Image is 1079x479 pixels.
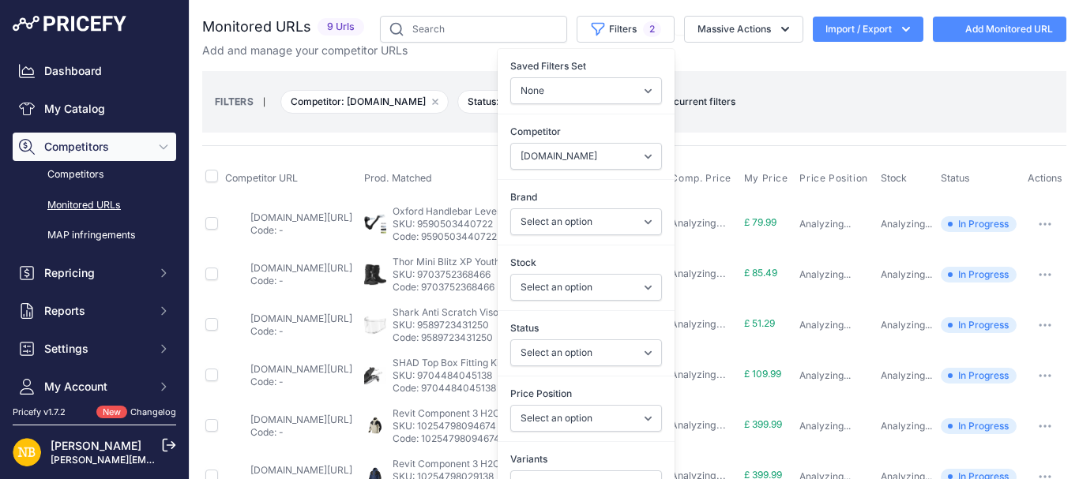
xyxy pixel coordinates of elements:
[881,268,934,281] p: Analyzing...
[250,464,352,476] a: [DOMAIN_NAME][URL]
[225,172,298,184] span: Competitor URL
[393,420,645,432] p: SKU: 10254798094674
[13,95,176,123] a: My Catalog
[393,319,645,331] p: SKU: 9589723431250
[799,369,874,382] p: Analyzing...
[941,317,1017,333] span: In Progress
[380,16,567,43] input: Search
[96,406,127,419] span: New
[510,386,662,402] label: Price Position
[744,172,788,185] span: My Price
[510,451,662,467] label: Variants
[13,372,176,401] button: My Account
[671,318,726,330] span: Analyzing...
[941,418,1017,434] span: In Progress
[393,205,577,217] span: Oxford Handlebar Lever Guard Pro Black
[13,259,176,287] button: Repricing
[643,21,661,37] span: 2
[510,255,662,271] label: Stock
[744,267,777,279] span: £ 85.49
[250,275,352,287] p: Code: -
[941,172,970,184] span: Status
[13,57,176,85] a: Dashboard
[799,420,874,432] p: Analyzing...
[744,216,776,228] span: £ 79.99
[744,368,781,380] span: £ 109.99
[13,161,176,189] a: Competitors
[44,341,148,357] span: Settings
[250,363,352,375] a: [DOMAIN_NAME][URL]
[250,224,352,237] p: Code: -
[671,369,726,380] span: Analyzing...
[881,319,934,331] p: Analyzing...
[280,90,449,114] span: Competitor: [DOMAIN_NAME]
[250,325,352,338] p: Code: -
[393,369,645,382] p: SKU: 9704484045138
[799,218,874,230] p: Analyzing...
[13,406,66,419] div: Pricefy v1.7.2
[13,192,176,219] a: Monitored URLs
[799,268,874,281] p: Analyzing...
[577,16,675,43] button: Filters2
[671,217,726,229] span: Analyzing...
[510,124,662,140] label: Competitor
[510,189,662,205] label: Brand
[202,16,311,38] h2: Monitored URLs
[941,368,1017,384] span: In Progress
[202,43,408,58] p: Add and manage your competitor URLs
[393,230,645,243] p: Code: 9590503440722
[393,256,555,268] span: Thor Mini Blitz XP Youth Boots Black
[1028,172,1062,184] span: Actions
[744,418,782,430] span: £ 399.99
[250,312,352,324] a: [DOMAIN_NAME][URL]
[130,406,176,417] a: Changelog
[881,172,907,184] span: Stock
[250,376,352,388] p: Code: -
[215,95,254,107] small: FILTERS
[744,317,775,329] span: £ 51.29
[250,414,352,425] a: [DOMAIN_NAME][URL]
[941,216,1017,232] span: In Progress
[44,265,148,281] span: Repricing
[671,172,731,185] span: Comp. Price
[813,17,923,42] button: Import / Export
[250,262,352,274] a: [DOMAIN_NAME][URL]
[881,420,934,432] p: Analyzing...
[393,268,645,281] p: SKU: 9703752368466
[510,320,662,336] label: Status
[649,95,735,107] span: Save current filters
[671,419,726,431] span: Analyzing...
[457,90,574,114] span: Status: In progress
[393,306,665,318] span: Shark Anti Scratch Visor Clear With Pins For Evo GT Helmets
[13,297,176,325] button: Reports
[393,407,624,419] span: Revit Component 3 H2O Textile Jacket Black / Sand
[250,426,352,439] p: Code: -
[393,218,645,230] p: SKU: 9590503440722
[44,379,148,395] span: My Account
[684,16,803,43] button: Massive Actions
[393,382,645,395] p: Code: 9704484045138
[671,268,726,279] span: Analyzing...
[510,58,662,74] label: Saved Filters Set
[364,172,432,184] span: Prod. Matched
[744,172,791,185] button: My Price
[250,211,352,223] a: [DOMAIN_NAME][URL]
[44,139,148,155] span: Competitors
[393,281,645,294] p: Code: 9703752368466
[13,133,176,161] button: Competitors
[881,218,934,230] p: Analyzing...
[13,335,176,363] button: Settings
[941,267,1017,283] span: In Progress
[44,303,148,319] span: Reports
[671,172,735,185] button: Comp. Price
[13,16,126,32] img: Pricefy Logo
[393,331,645,344] p: Code: 9589723431250
[799,172,867,185] span: Price Position
[933,17,1066,42] a: Add Monitored URL
[51,454,294,466] a: [PERSON_NAME][EMAIL_ADDRESS][DOMAIN_NAME]
[393,458,645,470] span: Revit Component 3 H2O Textile Jacket Black / Dark Blue
[393,432,645,445] p: Code: 10254798094674
[318,18,364,36] span: 9 Urls
[254,97,275,107] small: |
[393,357,661,369] span: SHAD Top Box Fitting Kit For Honda CB600 F Hornet Models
